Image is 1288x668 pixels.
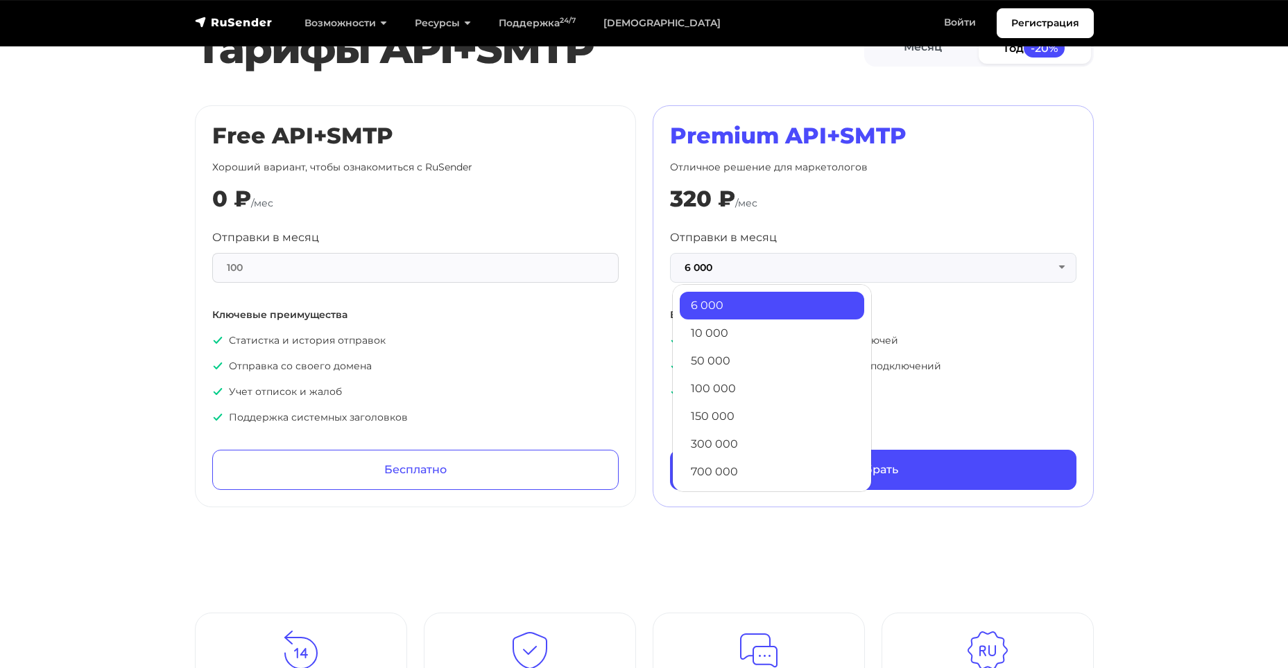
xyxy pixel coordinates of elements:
a: Регистрация [997,8,1094,38]
a: Год [979,33,1091,64]
img: icon-ok.svg [670,386,681,397]
p: Все что входит в «Free», плюс: [670,308,1076,322]
a: Выбрать [670,450,1076,490]
h2: Premium API+SMTP [670,123,1076,149]
span: /мес [251,197,273,209]
span: /мес [735,197,757,209]
a: 50 000 [680,347,864,375]
p: Приоритетная поддержка [670,385,1076,399]
div: 320 ₽ [670,186,735,212]
p: Ключевые преимущества [212,308,619,322]
p: Учет отписок и жалоб [212,385,619,399]
a: Войти [930,8,990,37]
a: 150 000 [680,403,864,430]
a: 6 000 [680,292,864,319]
a: [DEMOGRAPHIC_DATA] [590,9,735,37]
a: Месяц [867,33,979,64]
p: Хороший вариант, чтобы ознакомиться с RuSender [212,160,619,175]
ul: 6 000 [672,284,872,492]
a: Ресурсы [401,9,485,37]
a: Возможности [291,9,401,37]
a: 300 000 [680,430,864,458]
a: 10 000 [680,319,864,347]
h2: Free API+SMTP [212,123,619,149]
img: icon-ok.svg [670,335,681,346]
h2: Тарифы API+SMTP [195,24,864,73]
p: Поддержка системных заголовков [212,410,619,425]
label: Отправки в месяц [670,229,777,246]
p: Отправка со своего домена [212,359,619,373]
div: 0 ₽ [212,186,251,212]
img: icon-ok.svg [212,412,223,423]
button: 6 000 [670,253,1076,283]
img: icon-ok.svg [212,335,223,346]
a: 1 500 000 [680,486,864,513]
p: Неограниченное количество SMTP подключений [670,359,1076,373]
img: icon-ok.svg [670,360,681,371]
img: icon-ok.svg [212,386,223,397]
a: 100 000 [680,375,864,403]
a: Бесплатно [212,450,619,490]
label: Отправки в месяц [212,229,319,246]
img: RuSender [195,15,273,29]
a: 700 000 [680,458,864,486]
p: Статистка и история отправок [212,333,619,348]
a: Поддержка24/7 [485,9,590,37]
span: -20% [1024,39,1065,58]
p: Отличное решение для маркетологов [670,160,1076,175]
p: Неограниченное количество API ключей [670,333,1076,348]
img: icon-ok.svg [212,360,223,371]
sup: 24/7 [560,16,576,25]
